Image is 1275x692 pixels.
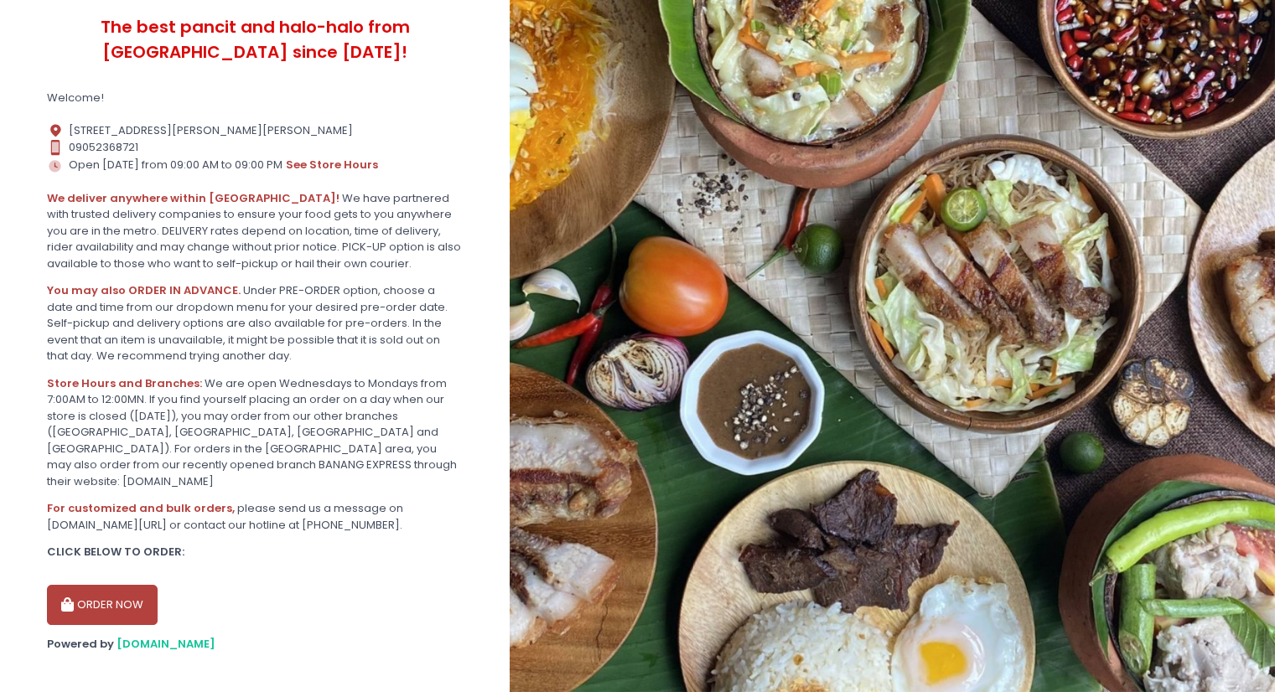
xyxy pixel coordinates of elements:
[47,190,463,272] div: We have partnered with trusted delivery companies to ensure your food gets to you anywhere you ar...
[47,156,463,174] div: Open [DATE] from 09:00 AM to 09:00 PM
[47,375,202,391] b: Store Hours and Branches:
[47,375,463,490] div: We are open Wednesdays to Mondays from 7:00AM to 12:00MN. If you find yourself placing an order o...
[47,544,463,560] div: CLICK BELOW TO ORDER:
[285,156,379,174] button: see store hours
[47,139,463,156] div: 09052368721
[47,500,463,533] div: please send us a message on [DOMAIN_NAME][URL] or contact our hotline at [PHONE_NUMBER].
[117,636,215,652] a: [DOMAIN_NAME]
[47,585,158,625] button: ORDER NOW
[47,190,339,206] b: We deliver anywhere within [GEOGRAPHIC_DATA]!
[47,122,463,139] div: [STREET_ADDRESS][PERSON_NAME][PERSON_NAME]
[47,282,241,298] b: You may also ORDER IN ADVANCE.
[47,636,463,653] div: Powered by
[47,282,463,364] div: Under PRE-ORDER option, choose a date and time from our dropdown menu for your desired pre-order ...
[47,1,463,79] div: The best pancit and halo-halo from [GEOGRAPHIC_DATA] since [DATE]!
[47,90,463,106] div: Welcome!
[47,500,235,516] b: For customized and bulk orders,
